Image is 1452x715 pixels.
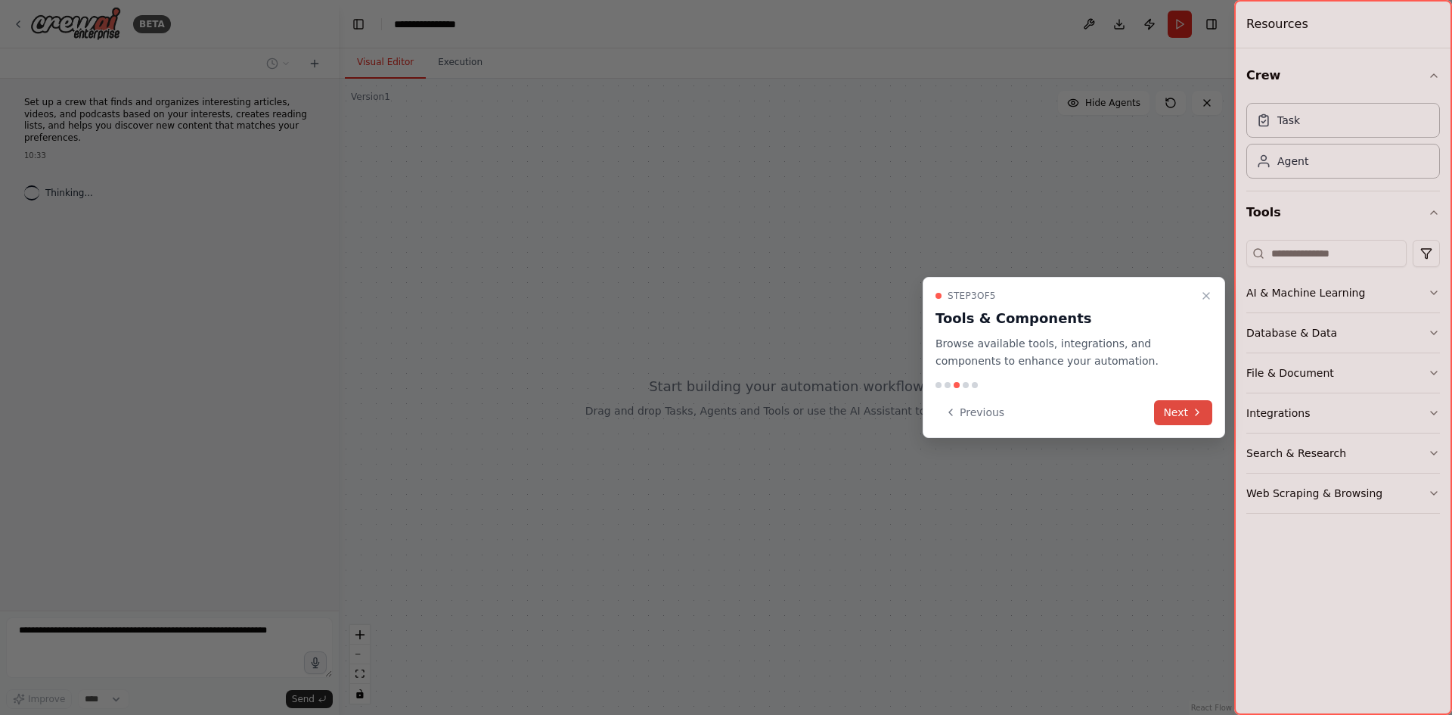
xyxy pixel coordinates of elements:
[1154,400,1212,425] button: Next
[935,308,1194,329] h3: Tools & Components
[1197,287,1215,305] button: Close walkthrough
[348,14,369,35] button: Hide left sidebar
[948,290,996,302] span: Step 3 of 5
[935,400,1013,425] button: Previous
[935,335,1194,370] p: Browse available tools, integrations, and components to enhance your automation.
